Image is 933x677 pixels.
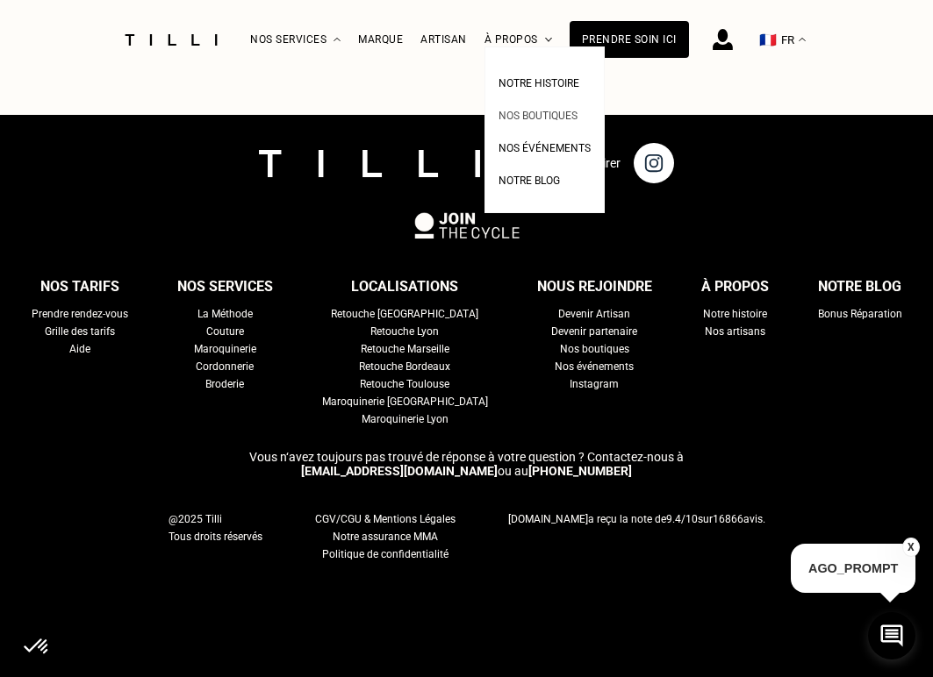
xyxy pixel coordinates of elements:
span: @2025 Tilli [169,510,262,528]
span: Nos événements [499,142,591,154]
a: [EMAIL_ADDRESS][DOMAIN_NAME] [301,464,498,478]
a: Bonus Réparation [818,305,902,323]
a: Aide [69,340,90,358]
a: Politique de confidentialité [315,545,456,563]
div: À propos [701,274,769,300]
img: icône connexion [713,29,733,50]
a: Maroquinerie [GEOGRAPHIC_DATA] [322,393,488,410]
a: Prendre rendez-vous [32,305,128,323]
a: Prendre soin ici [570,21,689,58]
p: AGO_PROMPT [791,544,915,593]
span: a reçu la note de sur avis. [508,513,765,525]
span: Nos boutiques [499,110,578,122]
img: logo Join The Cycle [414,212,520,239]
span: Politique de confidentialité [322,548,449,560]
a: Devenir partenaire [551,323,637,340]
a: Couture [206,323,244,340]
a: Maroquinerie [194,340,256,358]
img: logo Tilli [259,150,480,177]
span: Tous droits réservés [169,528,262,545]
span: Notre histoire [499,77,579,89]
a: Notre assurance MMA [315,528,456,545]
a: CGV/CGU & Mentions Légales [315,510,456,528]
img: page instagram de Tilli une retoucherie à domicile [634,143,674,183]
a: Artisan [420,33,467,46]
a: Retouche [GEOGRAPHIC_DATA] [331,305,478,323]
span: Notre assurance MMA [333,531,438,543]
span: 10 [685,513,698,525]
a: Maroquinerie Lyon [362,410,449,428]
a: Broderie [205,375,244,393]
a: Notre histoire [499,72,579,90]
span: [DOMAIN_NAME] [508,513,588,525]
img: Menu déroulant à propos [545,38,552,42]
span: / [666,513,698,525]
span: 🇫🇷 [759,32,777,48]
a: Retouche Bordeaux [359,358,450,375]
a: Devenir Artisan [558,305,630,323]
a: Retouche Toulouse [360,375,449,393]
span: 16866 [713,513,743,525]
a: Nos boutiques [499,104,578,123]
span: 9.4 [666,513,681,525]
div: À propos [484,1,552,79]
div: Nos services [177,274,273,300]
a: Grille des tarifs [45,323,115,340]
a: Notre blog [499,169,560,188]
div: Notre blog [818,274,901,300]
button: X [902,538,920,557]
button: 🇫🇷 FR [750,1,815,79]
span: Vous n‘avez toujours pas trouvé de réponse à votre question ? Contactez-nous à [249,450,684,464]
a: [PHONE_NUMBER] [528,464,632,478]
a: Cordonnerie [196,358,254,375]
img: Logo du service de couturière Tilli [118,34,224,46]
a: Nos boutiques [560,340,629,358]
a: Nos événements [555,358,634,375]
img: menu déroulant [799,38,806,42]
a: Notre histoire [703,305,767,323]
a: Instagram [570,375,619,393]
div: Nos services [250,1,341,79]
span: Notre blog [499,175,560,187]
a: Nos artisans [705,323,765,340]
a: La Méthode [197,305,253,323]
a: Marque [358,33,403,46]
a: Retouche Lyon [370,323,439,340]
a: Retouche Marseille [361,340,449,358]
div: Localisations [351,274,458,300]
div: Nos tarifs [40,274,119,300]
img: Menu déroulant [334,38,341,42]
a: Nos événements [499,137,591,155]
span: CGV/CGU & Mentions Légales [315,513,456,525]
div: Nous rejoindre [537,274,652,300]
